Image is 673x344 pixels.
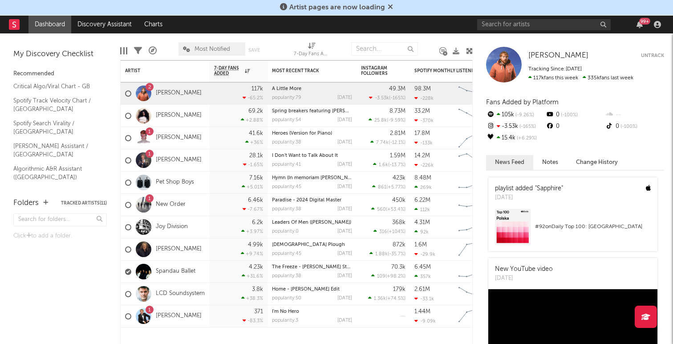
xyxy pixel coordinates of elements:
[13,164,98,182] a: Algorithmic A&R Assistant ([GEOGRAPHIC_DATA])
[28,16,71,33] a: Dashboard
[272,140,301,145] div: popularity: 38
[369,117,405,123] div: ( )
[13,69,107,79] div: Recommended
[495,265,553,274] div: New YouTube video
[414,95,434,101] div: -228k
[414,318,436,324] div: -9.09k
[528,66,582,72] span: Tracking Since: [DATE]
[559,113,578,118] span: -100 %
[379,163,388,168] span: 1.6k
[272,95,301,100] div: popularity: 79
[249,131,263,136] div: 41.6k
[368,295,405,301] div: ( )
[414,220,430,225] div: 4.31M
[195,46,230,52] span: Most Notified
[528,75,633,81] span: 335k fans last week
[61,201,107,205] button: Tracked Artists(11)
[528,52,588,59] span: [PERSON_NAME]
[272,118,301,123] div: popularity: 54
[486,132,545,144] div: 15.4k
[272,109,371,114] a: Spring breakers featuring [PERSON_NAME]
[272,242,352,247] div: Gospel Plough
[272,176,352,180] div: Hymn (In memoriam Alexei Navalny) - Dance Mix
[374,118,387,123] span: 25.8k
[251,86,263,92] div: 117k
[243,318,263,324] div: -83.3 %
[156,90,202,97] a: [PERSON_NAME]
[545,121,604,132] div: 0
[156,312,202,320] a: [PERSON_NAME]
[373,162,405,168] div: ( )
[387,274,404,279] span: +98.2 %
[248,108,263,114] div: 69.2k
[370,139,405,145] div: ( )
[389,86,405,92] div: 49.3M
[71,16,138,33] a: Discovery Assistant
[454,194,495,216] svg: Chart title
[156,112,202,119] a: [PERSON_NAME]
[272,287,340,292] a: Home - [PERSON_NAME] Edit
[414,207,430,213] div: 112k
[249,175,263,181] div: 7.16k
[156,246,202,253] a: [PERSON_NAME]
[13,82,98,91] a: Critical Algo/Viral Chart - GB
[272,265,373,270] a: The Freeze - [PERSON_NAME] Stereo Remix
[390,131,405,136] div: 2.81M
[272,265,352,270] div: The Freeze - Steven Wilson Stereo Remix
[248,197,263,203] div: 6.46k
[272,274,301,278] div: popularity: 38
[414,242,427,248] div: 1.6M
[535,221,651,232] div: # 92 on Daily Top 100: [GEOGRAPHIC_DATA]
[414,197,430,203] div: 6.22M
[243,162,263,168] div: -1.65 %
[272,131,332,136] a: Heroes (Version for Piano)
[379,229,387,234] span: 316
[272,153,338,158] a: I Don't Want to Talk About It
[414,140,433,146] div: -133k
[414,251,435,257] div: -29.9k
[369,251,405,257] div: ( )
[272,176,390,180] a: Hymn (In memoriam [PERSON_NAME]) - Dance Mix
[156,290,205,298] a: LCD Soundsystem
[13,213,107,226] input: Search for folders...
[241,229,263,234] div: +3.97 %
[486,99,559,106] span: Fans Added by Platform
[454,82,495,105] svg: Chart title
[454,283,495,305] svg: Chart title
[254,309,263,315] div: 371
[13,49,107,60] div: My Discovery Checklist
[272,198,341,203] a: Paradise - 2024 Digital Master
[414,108,430,114] div: 33.2M
[488,209,657,251] a: #92onDaily Top 100: [GEOGRAPHIC_DATA]
[294,38,329,64] div: 7-Day Fans Added (7-Day Fans Added)
[389,163,404,168] span: -13.7 %
[120,38,127,64] div: Edit Columns
[241,295,263,301] div: +38.3 %
[639,18,650,25] div: 99 +
[414,274,431,279] div: 357k
[375,252,388,257] span: 1.88k
[337,251,352,256] div: [DATE]
[156,268,195,275] a: Spandau Ballet
[134,38,142,64] div: Filters
[414,131,430,136] div: 17.8M
[454,172,495,194] svg: Chart title
[515,136,537,141] span: +6.29 %
[337,296,352,301] div: [DATE]
[388,4,393,11] span: Dismiss
[414,86,431,92] div: 98.3M
[249,153,263,159] div: 28.1k
[361,66,392,76] div: Instagram Followers
[454,127,495,149] svg: Chart title
[477,19,611,30] input: Search for artists
[243,206,263,212] div: -7.67 %
[388,185,404,190] span: +5.77 %
[272,109,352,114] div: Spring breakers featuring kesha
[272,162,301,167] div: popularity: 41
[377,207,386,212] span: 560
[13,119,98,137] a: Spotify Search Virality / [GEOGRAPHIC_DATA]
[414,296,434,302] div: -33.1k
[495,274,553,283] div: [DATE]
[486,109,545,121] div: 105k
[337,162,352,167] div: [DATE]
